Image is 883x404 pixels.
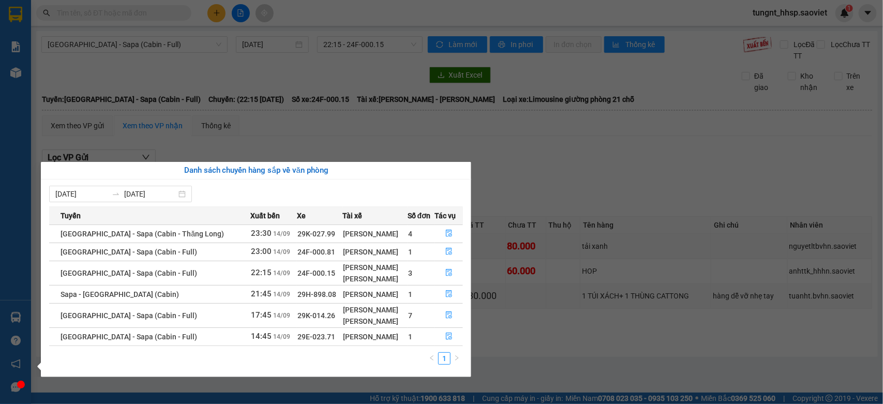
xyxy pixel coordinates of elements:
div: [PERSON_NAME] [343,304,407,316]
span: 29H-898.08 [297,290,336,298]
a: 1 [439,353,450,364]
span: 14/09 [274,312,291,319]
div: [PERSON_NAME] [343,289,407,300]
div: [PERSON_NAME] [343,228,407,240]
span: to [112,190,120,198]
span: 22:15 [251,268,272,277]
input: Đến ngày [124,188,176,200]
input: Từ ngày [55,188,108,200]
div: [PERSON_NAME] [343,273,407,285]
div: Danh sách chuyến hàng sắp về văn phòng [49,164,463,177]
li: Next Page [451,352,463,365]
span: 29K-027.99 [297,230,335,238]
span: 3 [408,269,412,277]
span: Xe [297,210,306,221]
span: file-done [445,290,453,298]
span: 21:45 [251,289,272,298]
button: file-done [435,286,462,303]
span: 24F-000.15 [297,269,335,277]
span: swap-right [112,190,120,198]
span: file-done [445,248,453,256]
span: [GEOGRAPHIC_DATA] - Sapa (Cabin - Full) [61,248,197,256]
span: 14/09 [274,333,291,340]
span: 14/09 [274,291,291,298]
span: file-done [445,333,453,341]
span: 1 [408,333,412,341]
span: [GEOGRAPHIC_DATA] - Sapa (Cabin - Full) [61,333,197,341]
button: file-done [435,307,462,324]
span: 17:45 [251,310,272,320]
div: [PERSON_NAME] [343,331,407,342]
span: 23:00 [251,247,272,256]
div: [PERSON_NAME] [343,262,407,273]
span: file-done [445,269,453,277]
span: 1 [408,248,412,256]
span: 23:30 [251,229,272,238]
span: 4 [408,230,412,238]
button: file-done [435,328,462,345]
span: Sapa - [GEOGRAPHIC_DATA] (Cabin) [61,290,179,298]
span: [GEOGRAPHIC_DATA] - Sapa (Cabin - Full) [61,269,197,277]
button: file-done [435,244,462,260]
span: 29E-023.71 [297,333,335,341]
span: right [454,355,460,361]
span: 1 [408,290,412,298]
span: 14/09 [274,270,291,277]
span: file-done [445,311,453,320]
span: [GEOGRAPHIC_DATA] - Sapa (Cabin - Thăng Long) [61,230,224,238]
span: 14/09 [274,248,291,256]
div: [PERSON_NAME] [343,246,407,258]
span: 14/09 [274,230,291,237]
span: file-done [445,230,453,238]
span: Xuất bến [251,210,280,221]
span: Tài xế [343,210,363,221]
span: Tuyến [61,210,81,221]
button: left [426,352,438,365]
li: Previous Page [426,352,438,365]
button: file-done [435,265,462,281]
span: 29K-014.26 [297,311,335,320]
span: Số đơn [408,210,431,221]
span: 7 [408,311,412,320]
button: file-done [435,226,462,242]
span: 14:45 [251,332,272,341]
li: 1 [438,352,451,365]
span: left [429,355,435,361]
button: right [451,352,463,365]
span: Tác vụ [435,210,456,221]
div: [PERSON_NAME] [343,316,407,327]
span: 24F-000.81 [297,248,335,256]
span: [GEOGRAPHIC_DATA] - Sapa (Cabin - Full) [61,311,197,320]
